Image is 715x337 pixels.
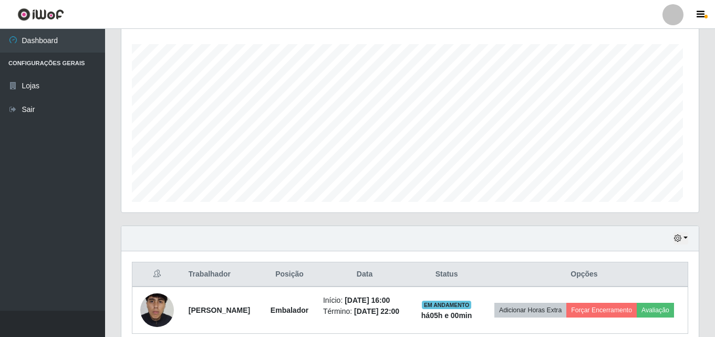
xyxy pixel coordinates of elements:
strong: há 05 h e 00 min [421,311,472,320]
time: [DATE] 16:00 [345,296,390,304]
strong: [PERSON_NAME] [189,306,250,314]
th: Status [412,262,481,287]
span: EM ANDAMENTO [422,301,472,309]
img: CoreUI Logo [17,8,64,21]
button: Adicionar Horas Extra [494,303,566,318]
li: Término: [323,306,406,317]
th: Posição [262,262,317,287]
button: Forçar Encerramento [566,303,637,318]
th: Data [317,262,412,287]
th: Opções [481,262,688,287]
li: Início: [323,295,406,306]
button: Avaliação [637,303,674,318]
strong: Embalador [271,306,308,314]
th: Trabalhador [182,262,262,287]
time: [DATE] 22:00 [354,307,399,315]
